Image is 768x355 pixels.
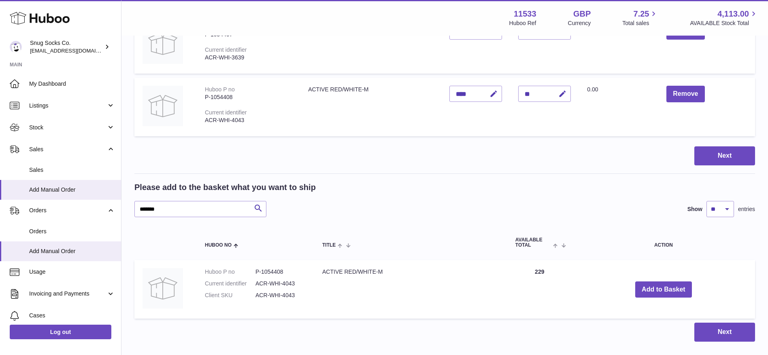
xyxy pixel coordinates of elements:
dd: P-1054408 [255,268,306,276]
dd: ACR-WHI-4043 [255,280,306,287]
span: Title [322,243,336,248]
span: 4,113.00 [717,8,749,19]
img: ACTIVE RED/WHITE-M [143,86,183,126]
span: Stock [29,124,106,131]
span: Huboo no [205,243,232,248]
td: 229 [507,260,572,319]
dd: ACR-WHI-4043 [255,292,306,299]
button: Add to Basket [635,281,692,298]
span: 7.25 [634,8,649,19]
span: Orders [29,228,115,235]
dt: Client SKU [205,292,255,299]
div: Huboo P no [205,86,235,93]
dt: Huboo P no [205,268,255,276]
span: Add Manual Order [29,186,115,194]
button: Next [694,146,755,165]
span: Listings [29,102,106,110]
a: Log out [10,325,111,339]
span: Sales [29,166,115,174]
div: Current identifier [205,109,247,116]
div: ACR-WHI-4043 [205,116,292,124]
div: Currency [568,19,591,27]
label: Show [687,205,702,213]
strong: GBP [573,8,591,19]
span: [EMAIL_ADDRESS][DOMAIN_NAME] [30,47,119,54]
td: ACTIVE RED/WHITE-M [300,78,441,136]
span: Add Manual Order [29,247,115,255]
div: P-1054408 [205,93,292,101]
td: ACTIVE RED/WHITE-M [314,260,507,319]
span: entries [738,205,755,213]
div: Snug Socks Co. [30,39,103,55]
span: Invoicing and Payments [29,290,106,298]
span: Cases [29,312,115,319]
h2: Please add to the basket what you want to ship [134,182,316,193]
img: ACTIVE RED/WHITE-M [143,268,183,309]
dt: Current identifier [205,280,255,287]
span: Usage [29,268,115,276]
button: Remove [666,86,704,102]
div: ACR-WHI-3639 [205,54,292,61]
span: 0.00 [587,86,598,93]
span: Sales [29,146,106,153]
th: Action [572,229,755,256]
a: 7.25 Total sales [622,8,658,27]
span: Total sales [622,19,658,27]
strong: 11533 [514,8,536,19]
span: My Dashboard [29,80,115,88]
div: Current identifier [205,46,247,53]
img: ACTIVE RED/WHITE-S [143,23,183,64]
span: AVAILABLE Stock Total [690,19,758,27]
span: Orders [29,207,106,214]
img: internalAdmin-11533@internal.huboo.com [10,41,22,53]
a: 4,113.00 AVAILABLE Stock Total [690,8,758,27]
button: Next [694,323,755,342]
td: ACTIVE RED/WHITE-S [300,15,441,74]
span: AVAILABLE Total [515,237,551,248]
div: Huboo Ref [509,19,536,27]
